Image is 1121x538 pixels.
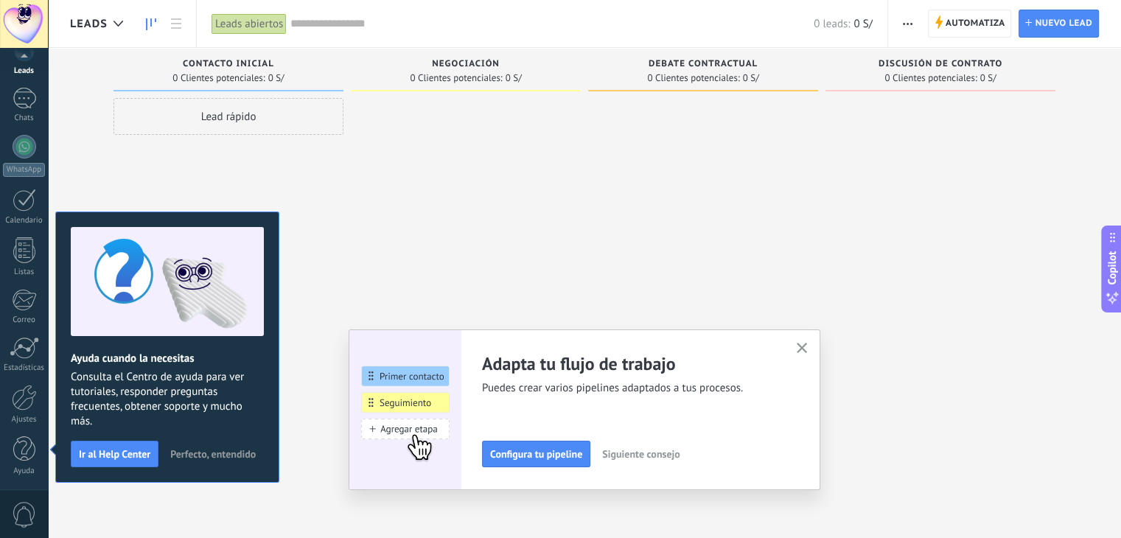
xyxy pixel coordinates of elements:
button: Configura tu pipeline [482,441,590,467]
a: Nuevo lead [1019,10,1099,38]
div: Debate contractual [596,59,811,71]
span: Discusión de contrato [879,59,1002,69]
span: 0 Clientes potenciales: [172,74,265,83]
span: 0 leads: [814,17,850,31]
div: Ayuda [3,467,46,476]
div: Lead rápido [114,98,343,135]
div: WhatsApp [3,163,45,177]
span: Negociación [432,59,500,69]
div: Chats [3,113,46,123]
div: Calendario [3,216,46,226]
span: Perfecto, entendido [170,449,256,459]
div: Estadísticas [3,363,46,373]
span: Nuevo lead [1035,10,1092,37]
div: Negociación [358,59,573,71]
span: Ir al Help Center [79,449,150,459]
a: Lista [164,10,189,38]
span: Debate contractual [649,59,758,69]
a: Automatiza [928,10,1012,38]
span: Leads [70,17,108,31]
span: Configura tu pipeline [490,449,582,459]
h2: Adapta tu flujo de trabajo [482,352,778,375]
span: Consulta el Centro de ayuda para ver tutoriales, responder preguntas frecuentes, obtener soporte ... [71,370,264,429]
span: 0 S/ [853,17,872,31]
span: 0 Clientes potenciales: [647,74,739,83]
div: Contacto inicial [121,59,336,71]
div: Listas [3,268,46,277]
span: Siguiente consejo [602,449,680,459]
div: Leads [3,66,46,76]
span: 0 Clientes potenciales: [884,74,977,83]
span: Copilot [1105,251,1120,285]
div: Discusión de contrato [833,59,1048,71]
h2: Ayuda cuando la necesitas [71,352,264,366]
button: Más [897,10,918,38]
span: 0 S/ [743,74,759,83]
div: Correo [3,315,46,325]
span: Automatiza [946,10,1005,37]
span: Contacto inicial [183,59,274,69]
span: 0 S/ [268,74,284,83]
span: Puedes crear varios pipelines adaptados a tus procesos. [482,381,778,396]
button: Siguiente consejo [596,443,686,465]
div: Ajustes [3,415,46,425]
span: 0 Clientes potenciales: [410,74,502,83]
span: 0 S/ [980,74,996,83]
div: Leads abiertos [212,13,287,35]
button: Ir al Help Center [71,441,158,467]
span: 0 S/ [506,74,522,83]
button: Perfecto, entendido [164,443,262,465]
a: Leads [139,10,164,38]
